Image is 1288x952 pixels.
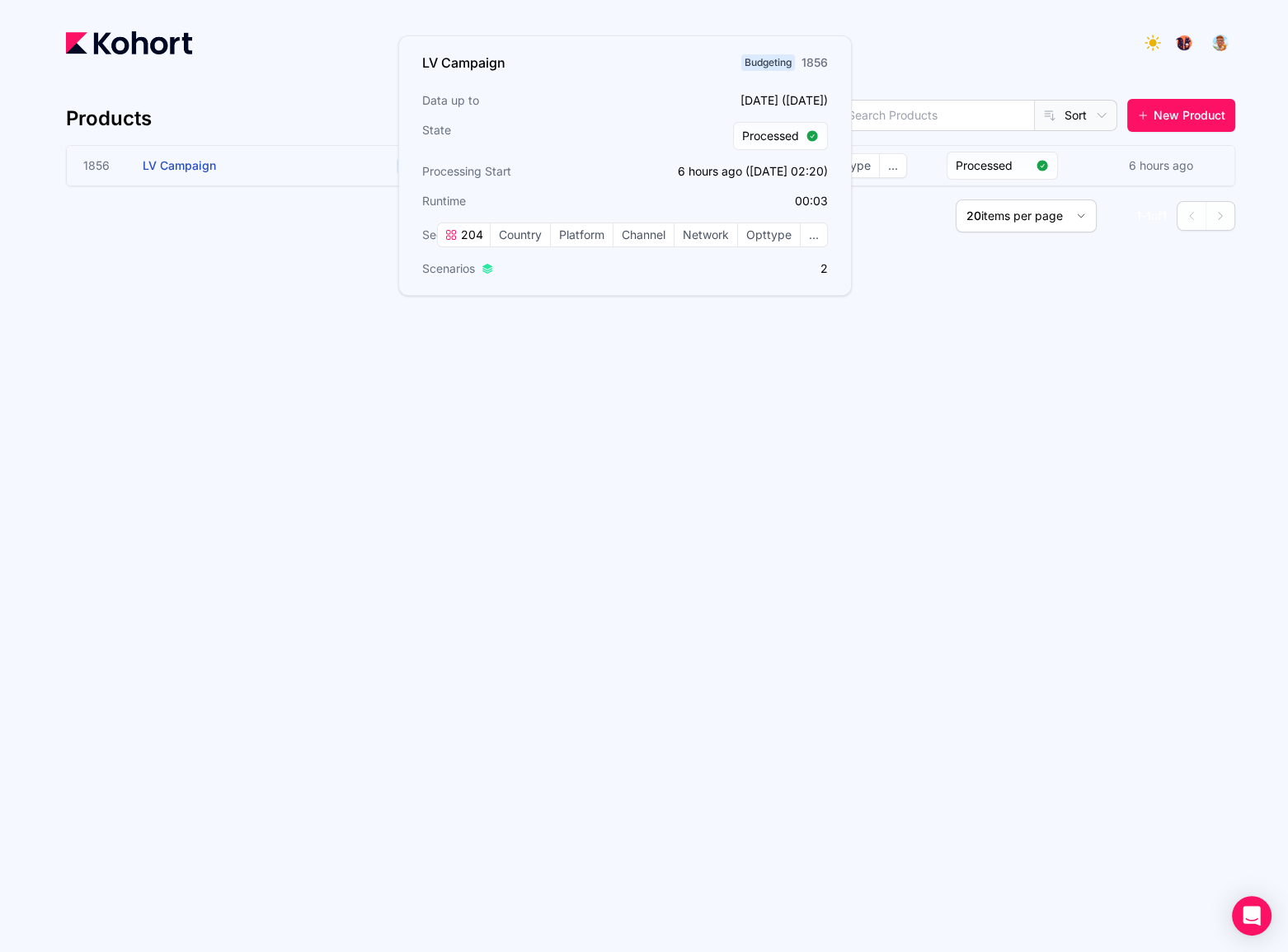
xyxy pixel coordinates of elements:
[741,54,795,71] span: Budgeting
[1151,209,1162,223] span: of
[613,223,674,246] span: Channel
[1232,896,1272,936] div: Open Intercom Messenger
[1162,209,1167,223] span: 1
[818,101,1034,130] input: Search Products
[1154,107,1225,124] span: New Product
[551,223,613,246] span: Platform
[801,223,827,246] span: ...
[491,223,550,246] span: Country
[966,209,981,223] span: 20
[956,199,1097,232] button: 20items per page
[422,260,475,277] span: Scenarios
[630,260,828,277] p: 2
[458,227,483,243] span: 204
[422,53,505,73] h3: LV Campaign
[422,122,620,150] h3: State
[742,128,799,144] span: Processed
[422,92,620,109] h3: Data up to
[422,163,620,180] h3: Processing Start
[795,194,828,208] app-duration-counter: 00:03
[630,92,828,109] p: [DATE] ([DATE])
[397,158,450,174] span: Budgeting
[1127,99,1235,132] button: New Product
[66,106,152,132] h4: Products
[1141,209,1146,223] span: -
[422,193,620,209] h3: Runtime
[1065,107,1087,124] span: Sort
[1146,209,1151,223] span: 1
[738,223,800,246] span: Opttype
[1136,209,1141,223] span: 1
[801,54,828,71] div: 1856
[1176,35,1192,51] img: logo_TreesPlease_20230726120307121221.png
[1126,154,1196,177] div: 6 hours ago
[66,31,192,54] img: Kohort logo
[630,163,828,180] p: 6 hours ago ([DATE] 02:20)
[880,154,906,177] span: ...
[981,209,1063,223] span: items per page
[143,158,216,172] span: LV Campaign
[956,157,1029,174] span: Processed
[83,157,123,174] span: 1856
[675,223,737,246] span: Network
[422,227,477,243] span: Segments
